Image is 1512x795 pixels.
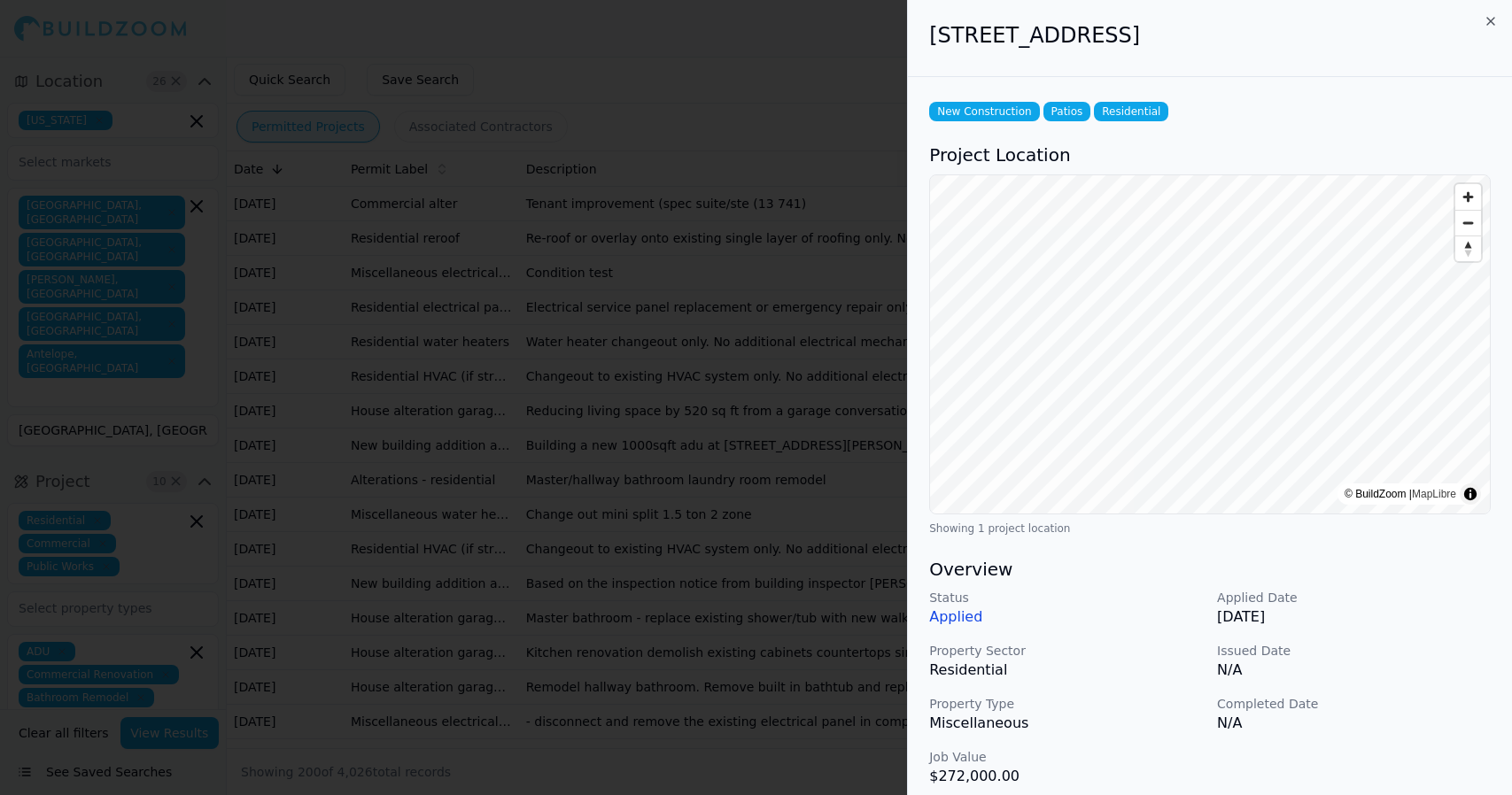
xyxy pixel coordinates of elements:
[929,713,1203,734] p: Miscellaneous
[929,557,1491,582] h3: Overview
[1043,102,1091,121] span: Patios
[929,143,1491,167] h3: Project Location
[1345,485,1456,503] div: © BuildZoom |
[1217,642,1491,660] p: Issued Date
[1455,235,1481,261] button: Reset bearing to north
[929,102,1039,121] span: New Construction
[929,521,1491,536] div: Showing 1 project location
[1094,102,1168,121] span: Residential
[929,642,1203,660] p: Property Sector
[929,660,1203,681] p: Residential
[1217,589,1491,606] p: Applied Date
[1460,483,1481,505] summary: Toggle attribution
[930,175,1491,514] canvas: Map
[1455,210,1481,235] button: Zoom out
[929,589,1203,606] p: Status
[1412,488,1456,500] a: MapLibre
[1455,184,1481,210] button: Zoom in
[1217,713,1491,734] p: N/A
[1217,660,1491,681] p: N/A
[1217,695,1491,713] p: Completed Date
[929,695,1203,713] p: Property Type
[929,766,1203,787] p: $272,000.00
[929,606,1203,628] p: Applied
[929,748,1203,766] p: Job Value
[929,21,1491,50] h2: [STREET_ADDRESS]
[1217,606,1491,628] p: [DATE]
